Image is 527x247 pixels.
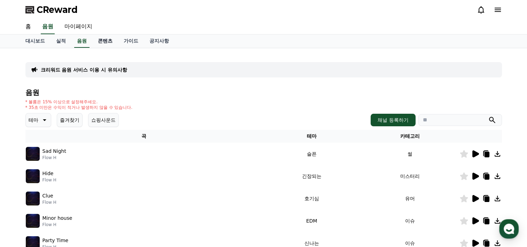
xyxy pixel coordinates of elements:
[92,35,118,48] a: 콘텐츠
[42,192,53,200] p: Clue
[20,35,51,48] a: 대시보드
[26,147,40,161] img: music
[64,200,72,205] span: 대화
[42,148,66,155] p: Sad Night
[25,113,51,127] button: 테마
[262,130,361,143] th: 테마
[57,113,83,127] button: 즐겨찾기
[59,20,98,34] a: 마이페이지
[144,35,175,48] a: 공지사항
[42,222,72,227] p: Flow H
[20,20,37,34] a: 홈
[361,187,459,210] td: 유머
[22,200,26,205] span: 홈
[25,4,78,15] a: CReward
[41,20,55,34] a: 음원
[361,165,459,187] td: 미스터리
[51,35,71,48] a: 실적
[262,210,361,232] td: EDM
[2,189,46,207] a: 홈
[262,165,361,187] td: 긴장되는
[46,189,90,207] a: 대화
[42,215,72,222] p: Minor house
[371,114,415,126] button: 채널 등록하기
[42,177,56,183] p: Flow H
[41,66,127,73] a: 크리워드 음원 서비스 이용 시 유의사항
[42,237,69,244] p: Party Time
[42,200,56,205] p: Flow H
[74,35,90,48] a: 음원
[37,4,78,15] span: CReward
[25,89,502,96] h4: 음원
[108,200,116,205] span: 설정
[118,35,144,48] a: 가이드
[262,143,361,165] td: 슬픈
[25,99,133,105] p: * 볼륨은 15% 이상으로 설정해주세요.
[26,169,40,183] img: music
[361,210,459,232] td: 이슈
[88,113,119,127] button: 쇼핑사운드
[42,170,54,177] p: Hide
[25,105,133,110] p: * 35초 미만은 수익이 적거나 발생하지 않을 수 있습니다.
[25,130,263,143] th: 곡
[42,155,66,160] p: Flow H
[26,214,40,228] img: music
[262,187,361,210] td: 호기심
[90,189,134,207] a: 설정
[29,115,38,125] p: 테마
[361,130,459,143] th: 카테고리
[26,192,40,205] img: music
[361,143,459,165] td: 썰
